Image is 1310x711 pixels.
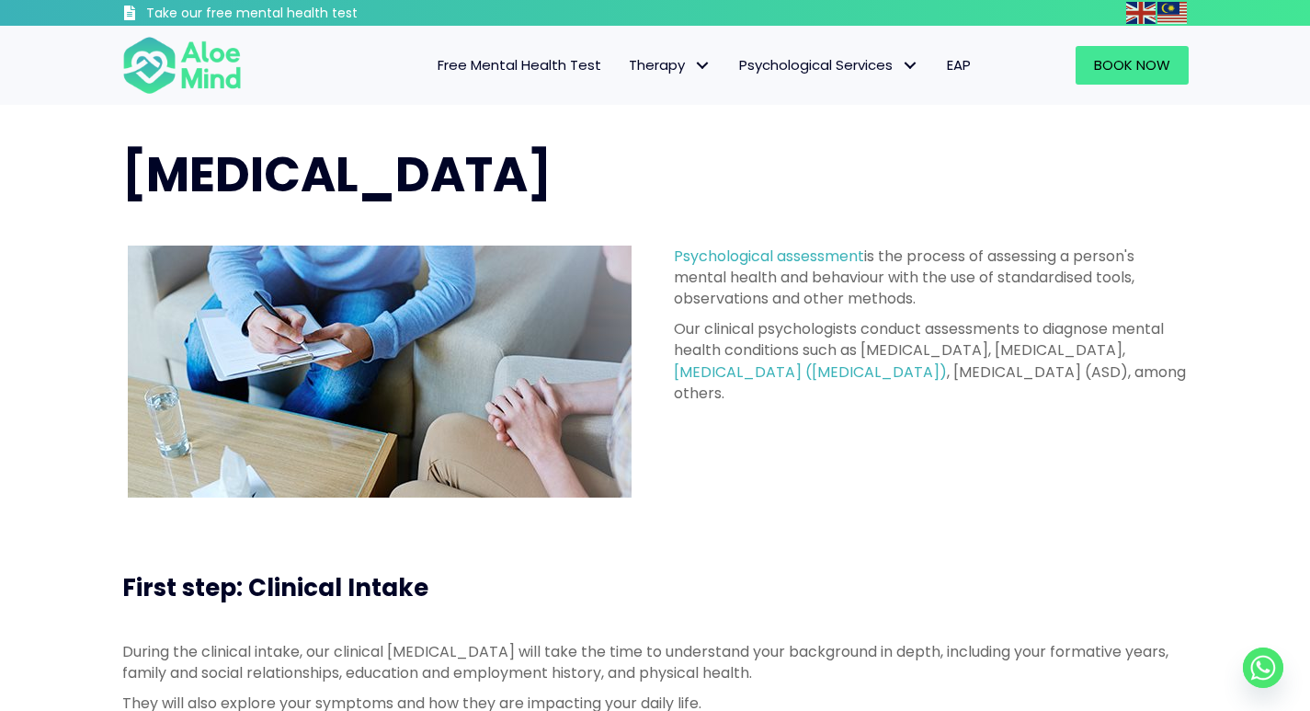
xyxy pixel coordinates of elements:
[689,52,716,79] span: Therapy: submenu
[122,5,456,26] a: Take our free mental health test
[674,246,864,267] a: Psychological assessment
[897,52,924,79] span: Psychological Services: submenu
[1157,2,1189,23] a: Malay
[122,641,1189,683] p: During the clinical intake, our clinical [MEDICAL_DATA] will take the time to understand your bac...
[146,5,456,23] h3: Take our free mental health test
[674,246,1189,310] p: is the process of assessing a person's mental health and behaviour with the use of standardised t...
[674,318,1189,404] p: Our clinical psychologists conduct assessments to diagnose mental health conditions such as [MEDI...
[122,35,242,96] img: Aloe mind Logo
[1157,2,1187,24] img: ms
[1094,55,1170,75] span: Book Now
[1243,648,1283,688] a: Whatsapp
[122,571,428,604] span: First step: Clinical Intake
[128,246,632,498] img: psychological assessment
[438,55,601,75] span: Free Mental Health Test
[266,46,985,85] nav: Menu
[1076,46,1189,85] a: Book Now
[1126,2,1157,23] a: English
[947,55,971,75] span: EAP
[629,55,712,75] span: Therapy
[424,46,615,85] a: Free Mental Health Test
[739,55,919,75] span: Psychological Services
[1126,2,1156,24] img: en
[933,46,985,85] a: EAP
[615,46,725,85] a: TherapyTherapy: submenu
[674,361,947,383] a: [MEDICAL_DATA] ([MEDICAL_DATA])
[725,46,933,85] a: Psychological ServicesPsychological Services: submenu
[122,141,552,208] span: [MEDICAL_DATA]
